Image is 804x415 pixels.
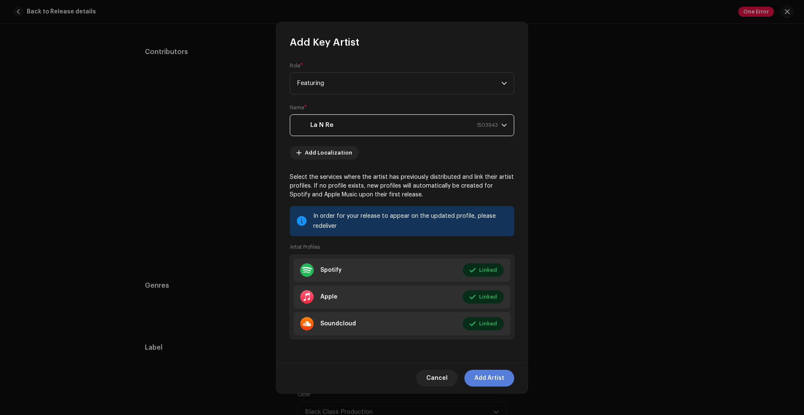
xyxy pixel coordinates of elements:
[290,173,514,199] p: Select the services where the artist has previously distributed and link their artist profiles. I...
[463,263,504,277] button: Linked
[501,115,507,136] div: dropdown trigger
[290,36,359,49] span: Add Key Artist
[463,290,504,304] button: Linked
[310,115,333,136] strong: La N Re
[479,262,497,278] span: Linked
[305,144,352,161] span: Add Localization
[479,289,497,305] span: Linked
[290,146,359,160] button: Add Localization
[297,73,501,94] span: Featuring
[290,104,307,111] label: Name
[477,115,498,136] span: 1503943
[297,115,501,136] span: La N Re
[416,370,458,387] button: Cancel
[320,320,356,327] div: Soundcloud
[313,211,508,231] div: In order for your release to appear on the updated profile, please redeliver
[501,73,507,94] div: dropdown trigger
[426,370,448,387] span: Cancel
[463,317,504,330] button: Linked
[320,267,342,273] div: Spotify
[297,120,307,130] img: bd8fc896-53bd-4b0d-afc7-58b9d0ba1809
[464,370,514,387] button: Add Artist
[474,370,504,387] span: Add Artist
[320,294,338,300] div: Apple
[290,62,303,69] label: Role
[290,243,320,251] small: Artist Profiles
[479,315,497,332] span: Linked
